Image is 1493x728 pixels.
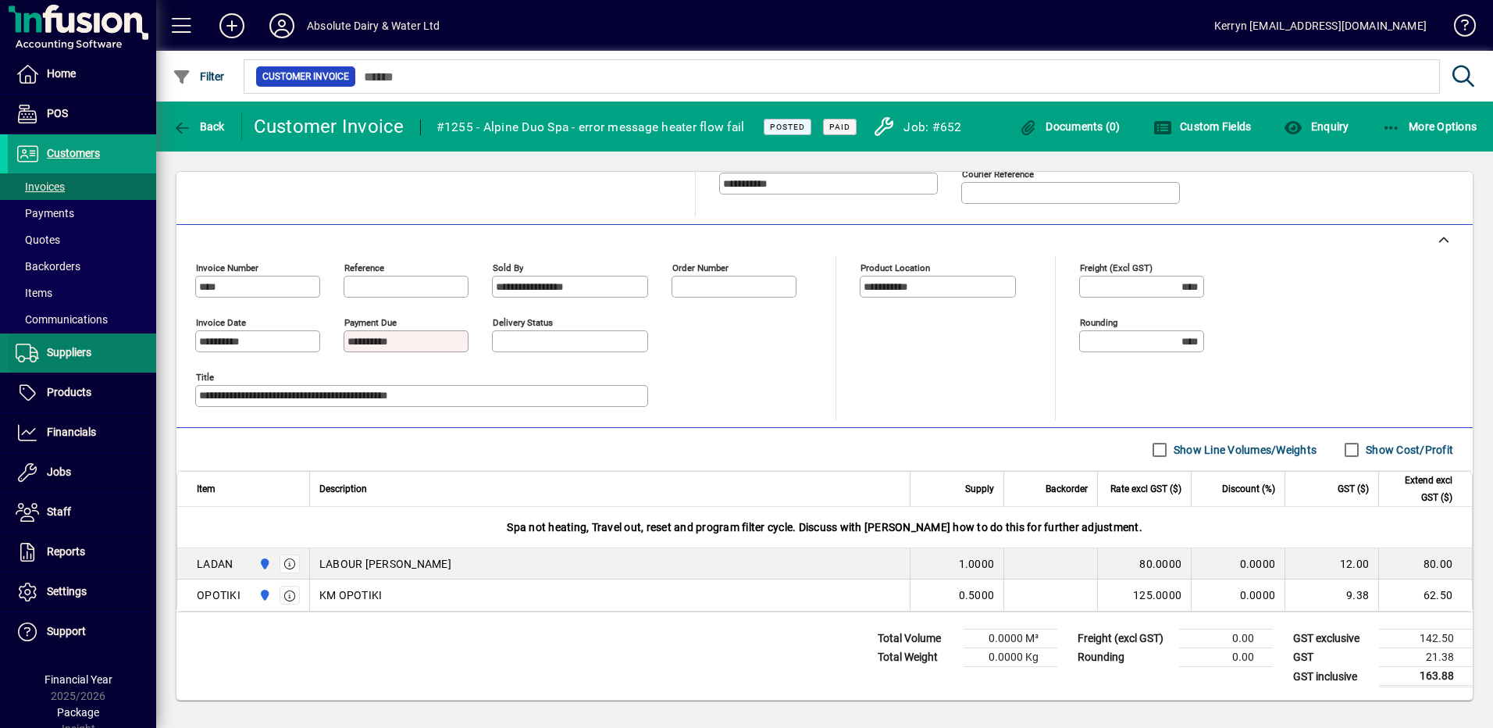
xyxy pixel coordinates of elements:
span: Suppliers [47,346,91,359]
span: Item [197,480,216,498]
span: Quotes [16,234,60,246]
span: Settings [47,585,87,598]
div: 80.0000 [1107,556,1181,572]
span: Staff [47,505,71,518]
span: Financial Year [45,673,112,686]
td: GST [1285,648,1379,667]
mat-label: Payment due [344,317,397,328]
td: 80.00 [1378,548,1472,580]
button: Enquiry [1280,112,1352,141]
td: Rounding [1070,648,1179,667]
button: Profile [257,12,307,40]
a: Backorders [8,253,156,280]
td: 0.00 [1179,648,1273,667]
span: Customer Invoice [262,69,349,84]
button: Add [207,12,257,40]
a: Communications [8,306,156,333]
mat-label: Courier Reference [962,169,1034,180]
td: 9.38 [1285,580,1378,611]
td: Freight (excl GST) [1070,630,1179,648]
td: 142.50 [1379,630,1473,648]
span: Customers [47,147,100,159]
span: Posted [770,122,805,132]
a: Home [8,55,156,94]
mat-label: Order number [672,262,729,273]
a: Products [8,373,156,412]
span: Support [47,625,86,637]
span: Communications [16,313,108,326]
a: Items [8,280,156,306]
mat-label: Invoice number [196,262,258,273]
a: Suppliers [8,334,156,373]
span: Matata Road [255,555,273,573]
a: Invoices [8,173,156,200]
td: 62.50 [1378,580,1472,611]
span: Reports [47,545,85,558]
a: Settings [8,573,156,612]
span: Paid [829,122,850,132]
div: Spa not heating, Travel out, reset and program filter cycle. Discuss with [PERSON_NAME] how to do... [177,507,1472,548]
span: More Options [1382,120,1477,133]
span: Rate excl GST ($) [1110,480,1181,498]
button: Back [169,112,229,141]
div: Kerryn [EMAIL_ADDRESS][DOMAIN_NAME] [1214,13,1427,38]
span: KM OPOTIKI [319,587,383,603]
td: 12.00 [1285,548,1378,580]
span: Backorders [16,260,80,273]
span: GST ($) [1338,480,1369,498]
mat-label: Sold by [493,262,523,273]
td: 0.0000 [1191,548,1285,580]
td: 0.0000 Kg [964,648,1057,667]
td: GST inclusive [1285,667,1379,687]
mat-label: Product location [861,262,930,273]
span: Extend excl GST ($) [1388,472,1452,506]
span: Back [173,120,225,133]
mat-label: Title [196,372,214,383]
button: More Options [1378,112,1481,141]
a: Payments [8,200,156,227]
td: 21.38 [1379,648,1473,667]
span: Description [319,480,367,498]
div: LADAN [197,556,233,572]
td: 163.88 [1379,667,1473,687]
a: Quotes [8,227,156,253]
span: POS [47,107,68,120]
span: Jobs [47,466,71,478]
span: Package [57,706,99,719]
span: Filter [173,70,225,83]
span: Supply [965,480,994,498]
mat-label: Freight (excl GST) [1080,262,1153,273]
span: Payments [16,207,74,219]
button: Filter [169,62,229,91]
span: LABOUR [PERSON_NAME] [319,556,451,572]
td: 0.0000 M³ [964,630,1057,648]
div: Absolute Dairy & Water Ltd [307,13,440,38]
td: Total Weight [870,648,964,667]
a: Jobs [8,453,156,492]
label: Show Cost/Profit [1363,442,1453,458]
span: Financials [47,426,96,438]
mat-label: Invoice date [196,317,246,328]
button: Documents (0) [1015,112,1124,141]
span: Invoices [16,180,65,193]
a: Financials [8,413,156,452]
td: Total Volume [870,630,964,648]
app-page-header-button: Back [156,112,242,141]
span: 1.0000 [959,556,995,572]
div: #1255 - Alpine Duo Spa - error message heater flow fail [436,115,745,140]
div: Job: #652 [903,115,961,140]
mat-label: Rounding [1080,317,1117,328]
span: Enquiry [1284,120,1349,133]
td: 0.0000 [1191,580,1285,611]
span: Backorder [1046,480,1088,498]
a: Knowledge Base [1442,3,1473,54]
a: Job: #652 [861,112,978,141]
span: Home [47,67,76,80]
a: Support [8,612,156,651]
label: Show Line Volumes/Weights [1171,442,1317,458]
div: 125.0000 [1107,587,1181,603]
span: Products [47,386,91,398]
mat-label: Reference [344,262,384,273]
span: Items [16,287,52,299]
span: Custom Fields [1153,120,1252,133]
